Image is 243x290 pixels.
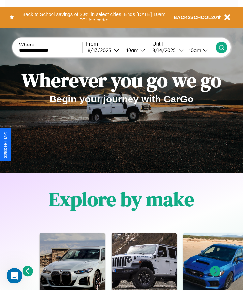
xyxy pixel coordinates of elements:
[14,10,174,24] button: Back to School savings of 20% in select cities! Ends [DATE] 10am PT.Use code:
[174,14,217,20] b: BACK2SCHOOL20
[152,47,179,53] div: 8 / 14 / 2025
[152,41,216,47] label: Until
[86,47,121,54] button: 8/13/2025
[123,47,140,53] div: 10am
[184,47,216,54] button: 10am
[7,268,22,283] iframe: Intercom live chat
[49,186,194,213] h1: Explore by make
[86,41,149,47] label: From
[186,47,203,53] div: 10am
[88,47,114,53] div: 8 / 13 / 2025
[121,47,149,54] button: 10am
[3,132,8,158] div: Give Feedback
[19,42,82,48] label: Where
